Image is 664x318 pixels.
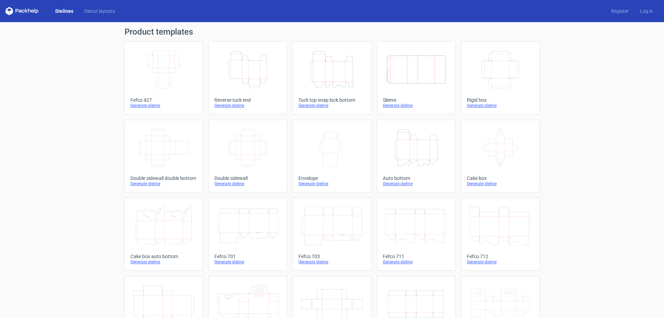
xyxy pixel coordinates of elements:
[467,254,534,259] div: Fefco 712
[461,198,539,271] a: Fefco 712Generate dieline
[214,97,281,103] div: Reverse tuck end
[130,103,197,108] div: Generate dieline
[298,181,365,187] div: Generate dieline
[606,8,634,15] a: Register
[130,259,197,265] div: Generate dieline
[298,259,365,265] div: Generate dieline
[467,181,534,187] div: Generate dieline
[124,198,203,271] a: Cake box auto bottomGenerate dieline
[634,8,658,15] a: Log in
[209,120,287,192] a: Double sidewallGenerate dieline
[79,8,120,15] a: Diecut layouts
[130,254,197,259] div: Cake box auto bottom
[377,42,455,114] a: SleeveGenerate dieline
[214,181,281,187] div: Generate dieline
[298,175,365,181] div: Envelope
[383,97,450,103] div: Sleeve
[383,259,450,265] div: Generate dieline
[377,198,455,271] a: Fefco 711Generate dieline
[130,97,197,103] div: Fefco 427
[461,120,539,192] a: Cake boxGenerate dieline
[383,175,450,181] div: Auto bottom
[298,97,365,103] div: Tuck top snap lock bottom
[124,42,203,114] a: Fefco 427Generate dieline
[383,254,450,259] div: Fefco 711
[209,42,287,114] a: Reverse tuck endGenerate dieline
[461,42,539,114] a: Rigid boxGenerate dieline
[467,97,534,103] div: Rigid box
[298,254,365,259] div: Fefco 703
[293,120,371,192] a: EnvelopeGenerate dieline
[298,103,365,108] div: Generate dieline
[383,103,450,108] div: Generate dieline
[209,198,287,271] a: Fefco 701Generate dieline
[130,175,197,181] div: Double sidewall double bottom
[383,181,450,187] div: Generate dieline
[130,181,197,187] div: Generate dieline
[214,103,281,108] div: Generate dieline
[377,120,455,192] a: Auto bottomGenerate dieline
[214,254,281,259] div: Fefco 701
[467,259,534,265] div: Generate dieline
[124,120,203,192] a: Double sidewall double bottomGenerate dieline
[467,175,534,181] div: Cake box
[214,175,281,181] div: Double sidewall
[293,198,371,271] a: Fefco 703Generate dieline
[214,259,281,265] div: Generate dieline
[124,28,539,36] h1: Product templates
[293,42,371,114] a: Tuck top snap lock bottomGenerate dieline
[50,8,79,15] a: Dielines
[467,103,534,108] div: Generate dieline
